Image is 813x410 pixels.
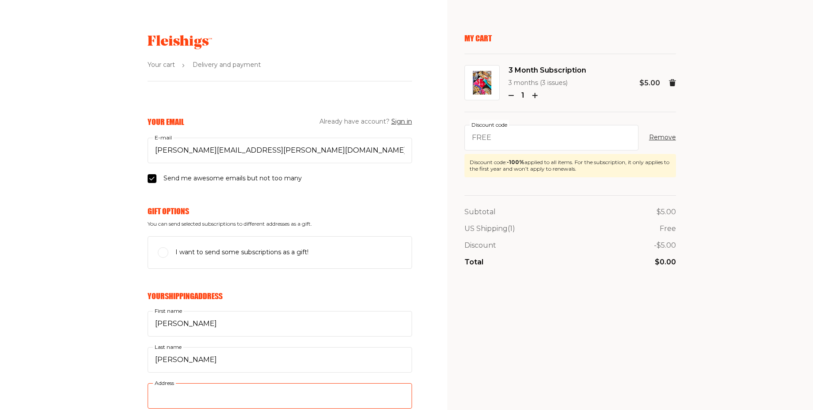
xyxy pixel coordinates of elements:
input: Address [148,383,412,409]
label: Last name [153,342,183,352]
h6: Your Email [148,117,184,127]
span: Delivery and payment [193,60,261,70]
p: Total [464,256,483,268]
p: - $5.00 [654,240,676,251]
span: Send me awesome emails but not too many [163,173,302,184]
p: US Shipping (1) [464,223,515,234]
h6: Gift Options [148,206,412,216]
p: 3 months (3 issues) [509,78,586,88]
h6: Your Shipping Address [148,291,412,301]
input: Send me awesome emails but not too many [148,174,156,183]
input: First name [148,311,412,337]
p: Free [660,223,676,234]
label: First name [153,306,184,316]
span: 3 Month Subscription [509,65,586,76]
span: You can send selected subscriptions to different addresses as a gift. [148,221,412,227]
span: I want to send some subscriptions as a gift! [175,247,308,258]
p: Subtotal [464,206,496,218]
input: Discount code [464,125,639,150]
button: Sign in [391,117,412,127]
p: Discount [464,240,496,251]
label: Discount code [470,120,509,130]
label: Address [153,378,176,388]
input: E-mail [148,138,412,163]
p: $5.00 [657,206,676,218]
p: $5.00 [639,77,660,89]
span: Already have account? [319,117,412,127]
label: E-mail [153,133,174,143]
input: Last name [148,347,412,373]
div: Discount code: applied to all items. For the subscription, it only applies to the first year and ... [470,159,671,172]
span: - 100 % [507,159,524,165]
p: 1 [517,90,529,101]
input: I want to send some subscriptions as a gift! [158,247,168,258]
p: $0.00 [655,256,676,268]
img: Annual Subscription Image [473,71,491,95]
span: Your cart [148,60,175,70]
p: My Cart [464,33,676,43]
button: Remove [649,132,676,143]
